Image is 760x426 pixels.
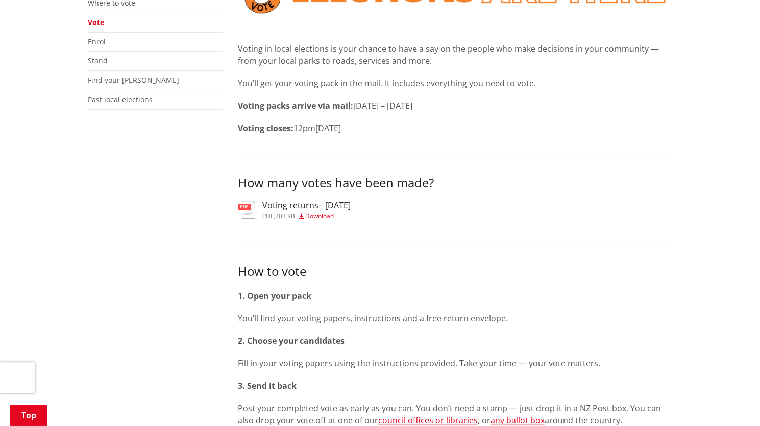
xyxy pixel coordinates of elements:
h3: How many votes have been made? [238,176,673,191]
img: document-pdf.svg [238,201,255,219]
h3: Voting returns - [DATE] [262,201,351,210]
p: [DATE] – [DATE] [238,100,673,112]
a: Top [10,405,47,426]
a: Stand [88,56,108,65]
a: Find your [PERSON_NAME] [88,75,179,85]
a: council offices or libraries [378,415,478,426]
strong: 2. Choose your candidates [238,335,345,346]
strong: Voting packs arrive via mail: [238,100,353,111]
a: Vote [88,17,104,27]
div: , [262,213,351,219]
p: Fill in your voting papers using the instructions provided. Take your time — your vote matters. [238,357,673,369]
a: Past local elections [88,94,153,104]
span: 203 KB [275,211,295,220]
a: Voting returns - [DATE] pdf,203 KB Download [238,201,351,219]
strong: Voting closes: [238,123,293,134]
p: Voting in local elections is your chance to have a say on the people who make decisions in your c... [238,42,673,67]
strong: 3. Send it back [238,380,297,391]
span: 12pm[DATE] [293,123,341,134]
p: You’ll get your voting pack in the mail. It includes everything you need to vote. [238,77,673,89]
a: any ballot box [491,415,545,426]
span: You’ll find your voting papers, instructions and a free return envelope. [238,313,508,324]
h3: How to vote [238,263,673,279]
a: Enrol [88,37,106,46]
strong: 1. Open your pack [238,290,311,301]
span: Download [305,211,334,220]
span: pdf [262,211,274,220]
